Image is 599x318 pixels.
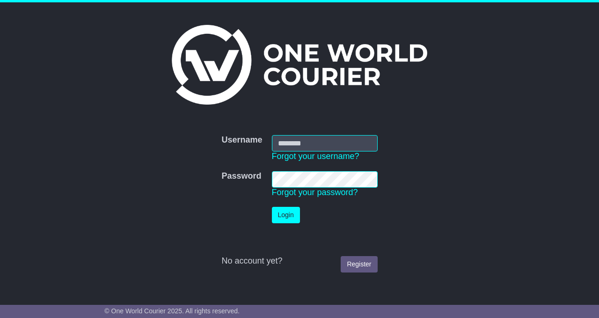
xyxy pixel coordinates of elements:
label: Password [221,171,261,182]
a: Forgot your password? [272,188,358,197]
img: One World [172,25,427,105]
a: Forgot your username? [272,151,359,161]
div: No account yet? [221,256,377,266]
a: Register [341,256,377,273]
button: Login [272,207,300,223]
span: © One World Courier 2025. All rights reserved. [104,307,240,315]
label: Username [221,135,262,145]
